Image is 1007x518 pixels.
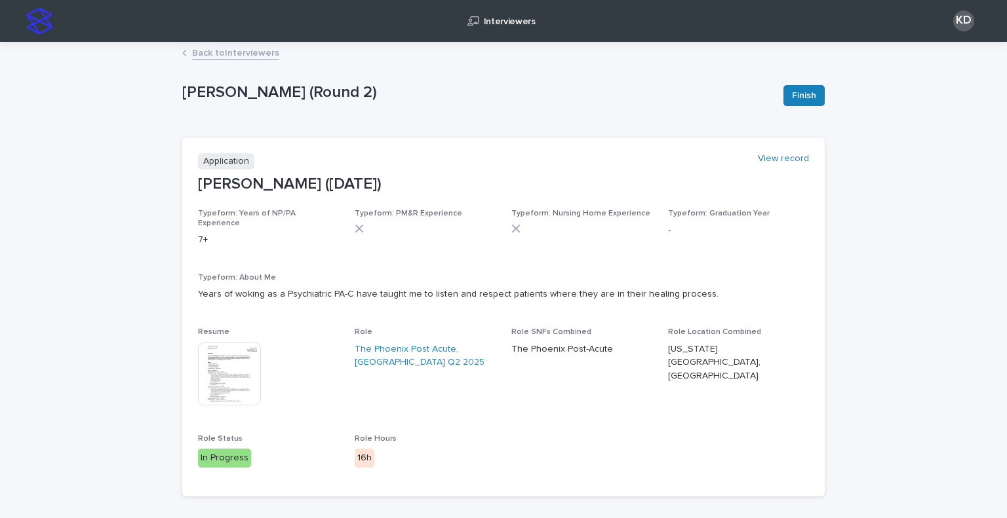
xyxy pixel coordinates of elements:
[355,435,397,443] span: Role Hours
[511,210,650,217] span: Typeform: Nursing Home Experience
[198,274,276,282] span: Typeform: About Me
[511,342,652,356] p: The Phoenix Post-Acute
[668,328,761,336] span: Role Location Combined
[192,45,279,60] a: Back toInterviewers
[668,342,809,383] p: [US_STATE][GEOGRAPHIC_DATA], [GEOGRAPHIC_DATA]
[668,224,809,238] p: -
[198,210,296,227] span: Typeform: Years of NP/PA Experience
[668,210,770,217] span: Typeform: Graduation Year
[355,342,496,370] a: The Phoenix Post Acute, [GEOGRAPHIC_DATA] Q2 2025
[792,89,816,102] span: Finish
[355,449,374,468] div: 16h
[182,83,773,102] p: [PERSON_NAME] (Round 2)
[198,435,243,443] span: Role Status
[26,8,52,34] img: stacker-logo-s-only.png
[511,328,591,336] span: Role SNFs Combined
[198,153,254,170] p: Application
[355,210,462,217] span: Typeform: PM&R Experience
[198,287,809,301] p: Years of woking as a Psychiatric PA-C have taught me to listen and respect patients where they ar...
[198,233,339,247] p: 7+
[198,328,229,336] span: Resume
[758,153,809,164] a: View record
[355,328,372,336] span: Role
[198,449,251,468] div: In Progress
[953,10,974,31] div: KD
[783,85,825,106] button: Finish
[198,175,809,194] p: [PERSON_NAME] ([DATE])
